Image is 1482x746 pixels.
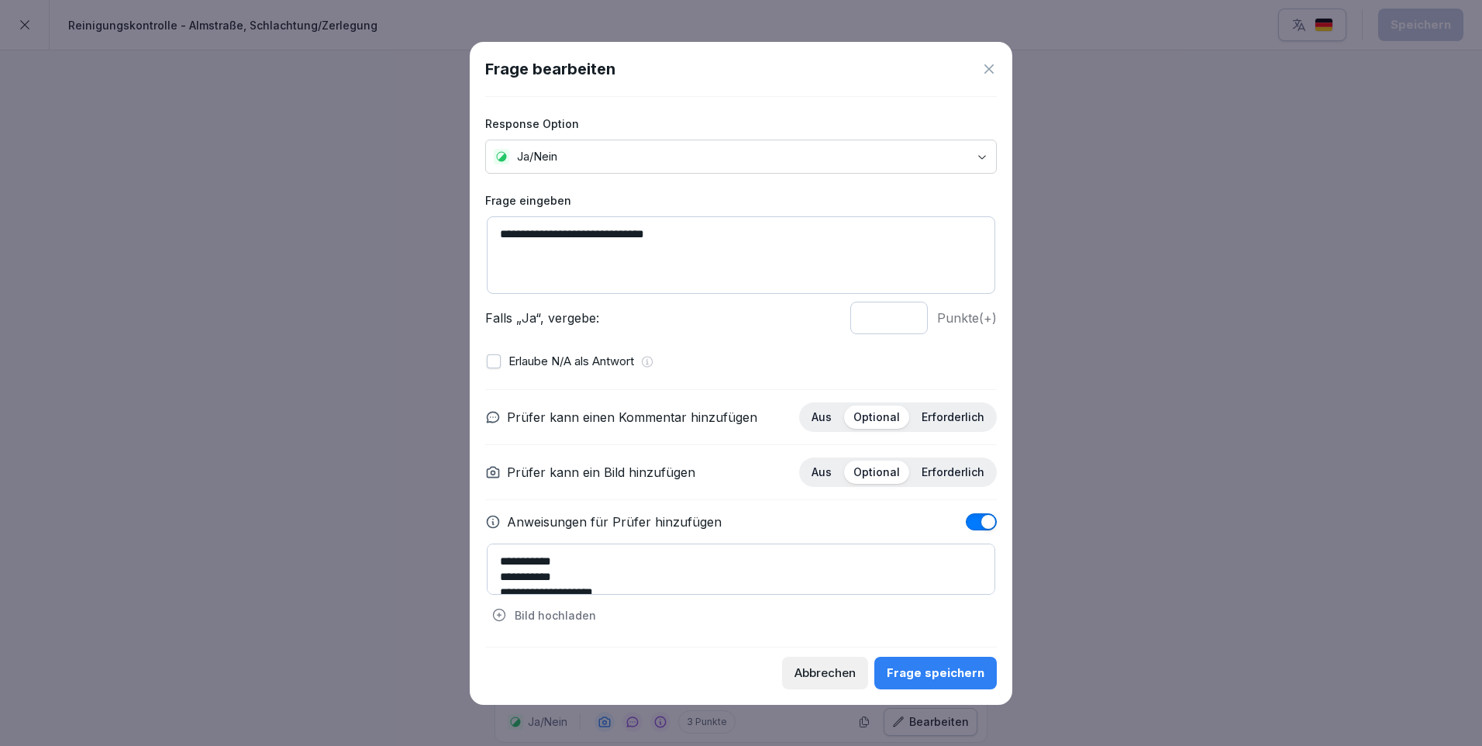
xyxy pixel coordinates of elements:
[782,657,868,689] button: Abbrechen
[508,353,634,371] p: Erlaube N/A als Antwort
[515,607,596,623] p: Bild hochladen
[853,410,900,424] p: Optional
[485,192,997,209] label: Frage eingeben
[794,665,856,682] div: Abbrechen
[507,463,695,482] p: Prüfer kann ein Bild hinzufügen
[922,410,984,424] p: Erforderlich
[937,309,997,327] p: Punkte (+)
[874,657,997,689] button: Frage speichern
[485,309,841,327] p: Falls „Ja“, vergebe:
[887,665,984,682] div: Frage speichern
[922,465,984,479] p: Erforderlich
[485,57,615,81] h1: Frage bearbeiten
[812,465,832,479] p: Aus
[853,465,900,479] p: Optional
[507,513,722,531] p: Anweisungen für Prüfer hinzufügen
[485,116,997,132] label: Response Option
[812,410,832,424] p: Aus
[507,408,757,427] p: Prüfer kann einen Kommentar hinzufügen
